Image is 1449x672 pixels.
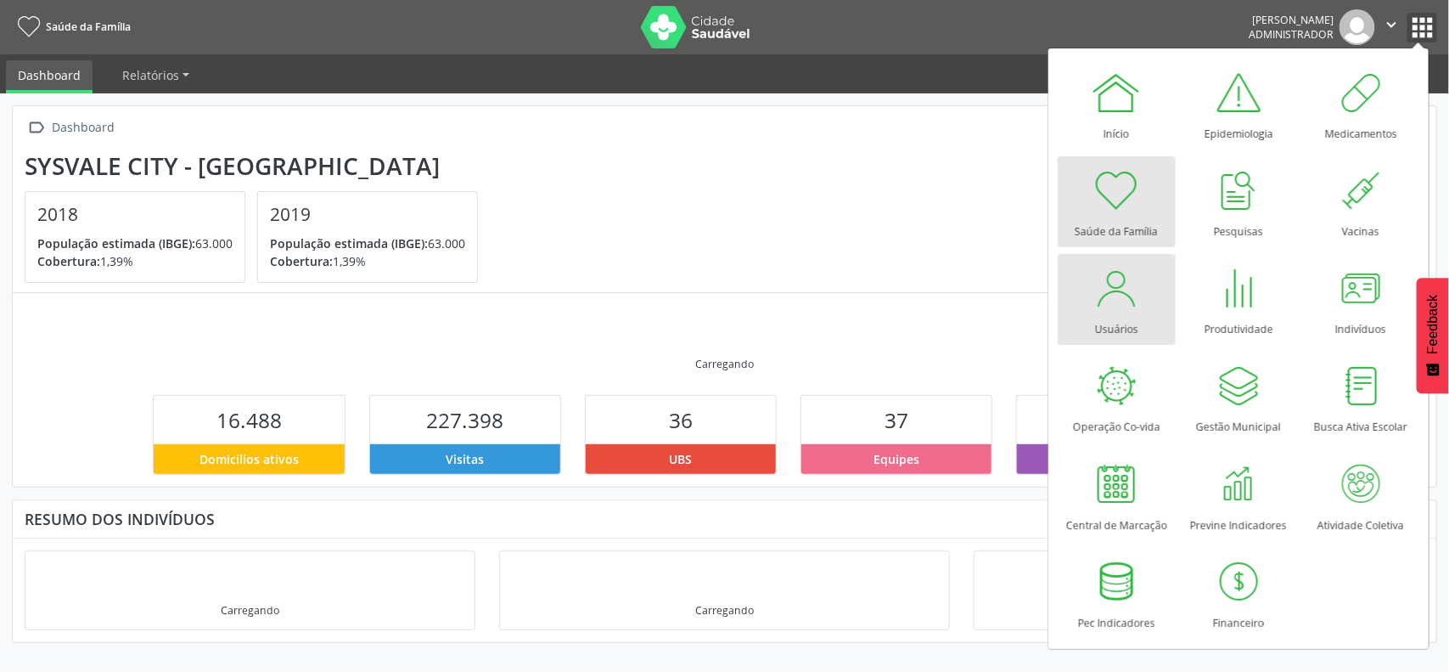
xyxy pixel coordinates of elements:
a: Previne Indicadores [1180,450,1298,541]
span: 16.488 [216,406,282,434]
a: Pesquisas [1180,156,1298,247]
a: Atividade Coletiva [1302,450,1420,541]
a: Busca Ativa Escolar [1302,352,1420,443]
a: Medicamentos [1302,59,1420,150]
a: Pec Indicadores [1058,548,1176,639]
div: [PERSON_NAME] [1249,13,1334,27]
p: 63.000 [270,234,465,252]
a: Usuários [1058,254,1176,345]
span: UBS [670,450,693,468]
a: Produtividade [1180,254,1298,345]
i:  [1382,15,1401,34]
span: Relatórios [122,67,179,83]
a: Relatórios [110,60,201,90]
a: Financeiro [1180,548,1298,639]
a: Saúde da Família [12,13,131,41]
span: População estimada (IBGE): [270,235,428,251]
a: Epidemiologia [1180,59,1298,150]
span: Feedback [1425,295,1441,354]
a: Dashboard [6,60,93,93]
a: Indivíduos [1302,254,1420,345]
span: Domicílios ativos [199,450,299,468]
span: Saúde da Família [46,20,131,34]
h4: 2019 [270,204,465,225]
a: Operação Co-vida [1058,352,1176,443]
a: Início [1058,59,1176,150]
div: Carregando [221,603,279,618]
div: Resumo dos indivíduos [25,510,1424,528]
a: Saúde da Família [1058,156,1176,247]
i:  [25,116,49,140]
span: População estimada (IBGE): [37,235,195,251]
div: Carregando [695,357,754,371]
span: Equipes [873,450,919,468]
p: 63.000 [37,234,233,252]
div: Carregando [695,603,754,618]
div: Dashboard [49,116,118,140]
span: Cobertura: [270,253,333,269]
a: Gestão Municipal [1180,352,1298,443]
button: Feedback - Mostrar pesquisa [1417,278,1449,393]
a:  Dashboard [25,116,118,140]
a: Central de Marcação [1058,450,1176,541]
p: 1,39% [37,252,233,270]
h4: 2018 [37,204,233,225]
a: Vacinas [1302,156,1420,247]
div: Sysvale City - [GEOGRAPHIC_DATA] [25,152,490,180]
span: Cobertura: [37,253,100,269]
span: 36 [669,406,693,434]
span: Administrador [1249,27,1334,42]
button: apps [1407,13,1437,42]
span: Visitas [446,450,484,468]
span: 37 [885,406,908,434]
button:  [1375,9,1407,45]
img: img [1339,9,1375,45]
p: 1,39% [270,252,465,270]
span: 227.398 [426,406,503,434]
